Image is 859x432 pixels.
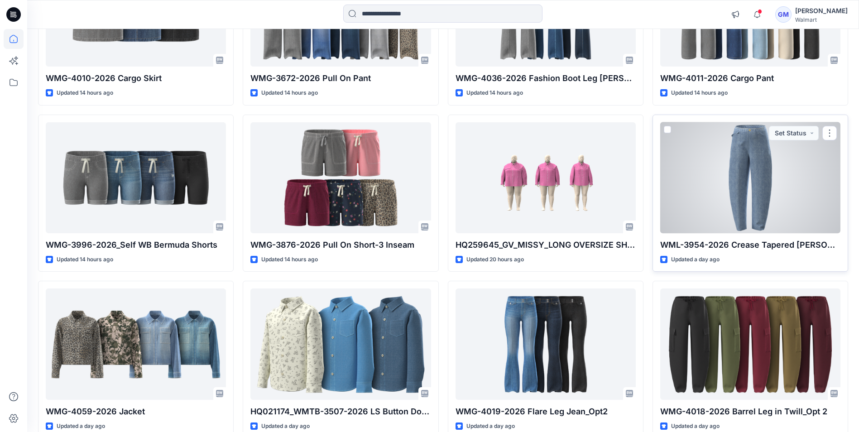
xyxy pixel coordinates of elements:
a: WMG-3876-2026 Pull On Short-3 Inseam [250,122,431,233]
a: WMG-4018-2026 Barrel Leg in Twill_Opt 2 [660,288,840,399]
a: WMG-4019-2026 Flare Leg Jean_Opt2 [456,288,636,399]
p: Updated 14 hours ago [57,255,113,264]
p: WMG-4010-2026 Cargo Skirt [46,72,226,85]
a: HQ259645_GV_MISSY_LONG OVERSIZE SHACKET [456,122,636,233]
p: WML-3954-2026 Crease Tapered [PERSON_NAME] [660,239,840,251]
p: Updated 14 hours ago [57,88,113,98]
a: WML-3954-2026 Crease Tapered Jean [660,122,840,233]
p: WMG-3996-2026_Self WB Bermuda Shorts [46,239,226,251]
a: WMG-4059-2026 Jacket [46,288,226,399]
p: Updated 20 hours ago [466,255,524,264]
p: HQ021174_WMTB-3507-2026 LS Button Down Denim Shirt [250,405,431,418]
p: HQ259645_GV_MISSY_LONG OVERSIZE SHACKET [456,239,636,251]
div: [PERSON_NAME] [795,5,848,16]
p: Updated a day ago [671,422,720,431]
p: Updated a day ago [261,422,310,431]
p: WMG-4059-2026 Jacket [46,405,226,418]
p: Updated 14 hours ago [671,88,728,98]
a: HQ021174_WMTB-3507-2026 LS Button Down Denim Shirt [250,288,431,399]
p: WMG-4011-2026 Cargo Pant [660,72,840,85]
p: WMG-4018-2026 Barrel Leg in Twill_Opt 2 [660,405,840,418]
p: Updated 14 hours ago [261,88,318,98]
p: Updated 14 hours ago [466,88,523,98]
div: Walmart [795,16,848,23]
p: WMG-3876-2026 Pull On Short-3 Inseam [250,239,431,251]
div: GM [775,6,792,23]
p: Updated a day ago [671,255,720,264]
p: Updated a day ago [466,422,515,431]
a: WMG-3996-2026_Self WB Bermuda Shorts [46,122,226,233]
p: Updated a day ago [57,422,105,431]
p: WMG-3672-2026 Pull On Pant [250,72,431,85]
p: WMG-4036-2026 Fashion Boot Leg [PERSON_NAME] [456,72,636,85]
p: WMG-4019-2026 Flare Leg Jean_Opt2 [456,405,636,418]
p: Updated 14 hours ago [261,255,318,264]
